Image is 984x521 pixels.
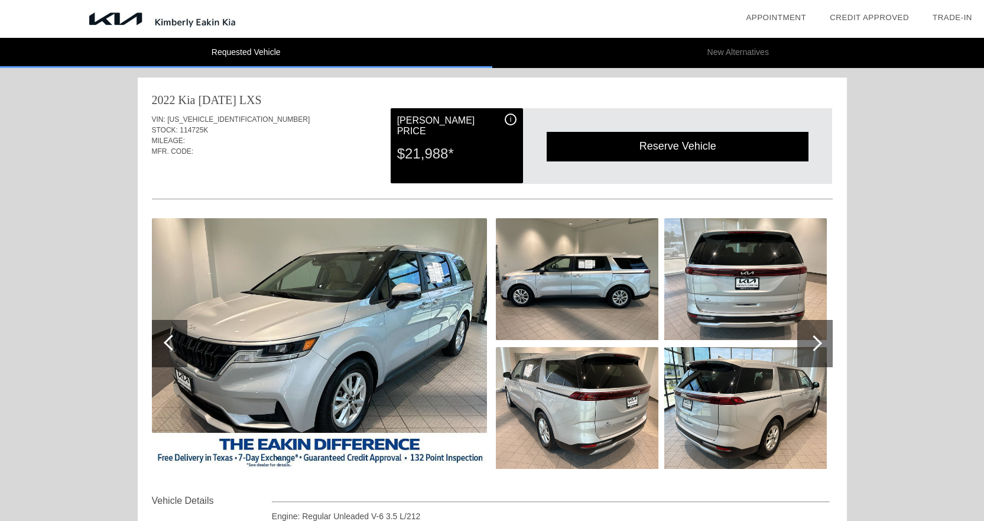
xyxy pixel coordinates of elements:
span: MILEAGE: [152,137,186,145]
a: Credit Approved [830,13,909,22]
span: VIN: [152,115,165,124]
div: [PERSON_NAME] Price [397,114,517,138]
div: Reserve Vehicle [547,132,808,161]
div: Vehicle Details [152,494,272,508]
div: Quoted on [DATE] 9:36:10 AM [152,164,833,183]
img: ec1f4d9751b044169731f5a49761bb51.jpg [664,218,827,340]
span: MFR. CODE: [152,147,194,156]
a: Trade-In [933,13,972,22]
img: 7b88ce11d48649e3a4b4ebee9320c57f.jpg [664,347,827,469]
img: c954328d412d4f98beb85922fcd884c3.jpg [152,218,487,469]
div: 2022 Kia [DATE] [152,92,236,108]
span: [US_VEHICLE_IDENTIFICATION_NUMBER] [167,115,310,124]
span: 114725K [180,126,208,134]
a: Appointment [746,13,806,22]
img: 16a143c28a6e47799cc18f02e3f0e56a.jpg [496,347,658,469]
img: 9e25b9157eba415e9c80a2696f8af008.jpg [496,218,658,340]
span: STOCK: [152,126,178,134]
span: i [510,115,512,124]
div: $21,988* [397,138,517,169]
div: LXS [239,92,262,108]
